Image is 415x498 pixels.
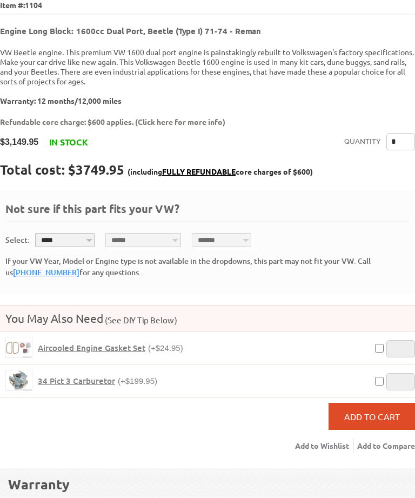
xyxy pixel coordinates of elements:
a: Add to Compare [357,439,415,453]
div: Select: [5,234,30,245]
a: FULLY REFUNDABLE [162,167,236,176]
span: (including core charges of $600) [128,167,313,176]
a: Click here for more info [138,117,223,127]
img: 34 Pict 3 Carburetor [6,370,32,390]
button: Add to Cart [329,403,415,430]
label: Quantity [344,133,381,150]
span: Add to Cart [344,411,400,422]
span: In stock [49,136,88,148]
a: Aircooled Engine Gasket Set(+$24.95) [38,343,183,353]
span: (See DIY Tip Below) [103,315,177,325]
a: [PHONE_NUMBER] [13,267,79,277]
span: (+$199.95) [118,376,157,386]
span: (+$24.95) [148,343,183,353]
span: Aircooled Engine Gasket Set [38,342,145,353]
a: Aircooled Engine Gasket Set [5,337,32,358]
div: Warranty [8,475,407,493]
a: Add to Wishlist [295,439,353,453]
a: 34 Pict 3 Carburetor(+$199.95) [38,376,157,386]
img: Aircooled Engine Gasket Set [6,337,32,357]
div: Not sure if this part fits your VW? [5,201,410,222]
span: 34 Pict 3 Carburetor [38,375,115,386]
a: 34 Pict 3 Carburetor [5,370,32,391]
div: If your VW Year, Model or Engine type is not available in the dropdowns, this part may not fit yo... [5,255,410,278]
